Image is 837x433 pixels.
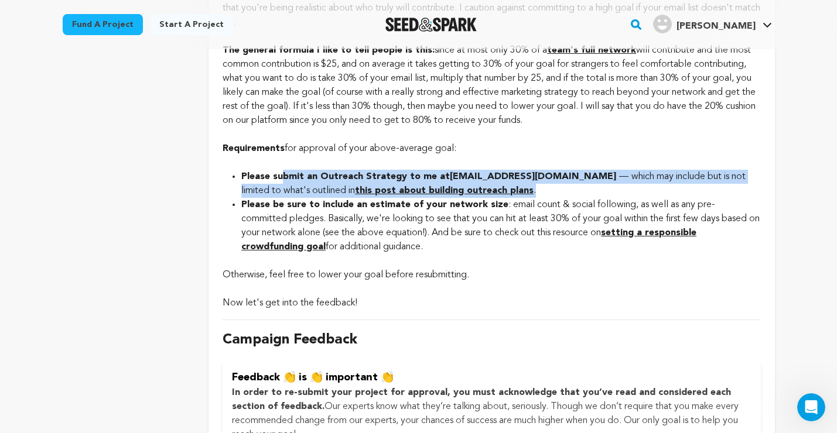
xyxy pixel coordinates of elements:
strong: The general formula I like to tell people is this: [223,46,435,55]
div: In other words, you'll want the URL to look like: instead of (but you'll likely need to adjust th... [19,63,183,120]
h1: Operator [57,11,98,20]
a: [URL][DOMAIN_NAME] [27,86,118,95]
img: user.png [653,15,672,33]
button: Home [183,5,206,27]
strong: Please be sure to include an estimate of your network size [241,200,508,209]
button: Gif picker [37,343,46,353]
strong: Requirements [223,144,285,153]
div: Help [PERSON_NAME] understand how they’re doing: [19,299,183,322]
button: Emoji picker [18,343,28,353]
a: Seed&Spark Homepage [385,18,477,32]
button: Upload attachment [56,343,65,353]
span: Aggie A.'s Profile [651,12,774,37]
a: team's full network [547,46,636,55]
img: Profile image for Operator [33,6,52,25]
div: Otherwise, feel free to lower your goal before resubmitting. [223,268,760,282]
iframe: Intercom live chat [797,393,825,421]
div: We hope this helps and we'll definitely continue to be here if you need additional assistance, or... [19,166,183,223]
a: Aggie A.'s Profile [651,12,774,33]
a: Start a project [150,14,233,35]
li: : email count & social following, as well as any pre-committed pledges. Basically, we're looking ... [241,198,760,254]
a: Fund a project [63,14,143,35]
div: Aggie says… [9,257,225,292]
a: this post about building outreach plans [355,186,534,195]
strong: Please submit an Outreach Strategy to me at [EMAIL_ADDRESS][DOMAIN_NAME] [241,172,619,181]
button: Send a message… [201,339,220,358]
span: In order to re-submit your project for approval, you must acknowledge that you’ve read and consid... [232,388,731,411]
p: Campaign Feedback [223,329,760,350]
div: Now let's get into the feedback! [223,296,760,310]
div: Thank you and all the best [19,229,183,240]
a: setting a responsible crowdfunding goal [241,228,696,252]
img: Seed&Spark Logo Dark Mode [385,18,477,32]
div: for approval of your above-average goal: [223,142,760,156]
div: Help [PERSON_NAME] understand how they’re doing: [9,292,192,329]
div: Aggie A.'s Profile [653,15,756,33]
div: Operator says… [9,292,225,330]
p: Feedback 👏 is 👏 important 👏 [232,369,751,386]
textarea: Message… [10,319,224,339]
li: — which may include but is not limited to what's outlined in . [241,170,760,198]
div: since at most only 30% of a will contribute and the most common contribution is $25, and on avera... [223,43,760,128]
div: Thanks, [PERSON_NAME]! [110,264,216,276]
div: Here's an article with more information from Vimeo that may be of use: [19,126,183,160]
div: Thanks, [PERSON_NAME]! [100,257,225,283]
button: go back [8,5,30,27]
span: [PERSON_NAME] [677,22,756,31]
a: [URL][DOMAIN_NAME] [55,74,146,84]
div: Close [206,5,227,26]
